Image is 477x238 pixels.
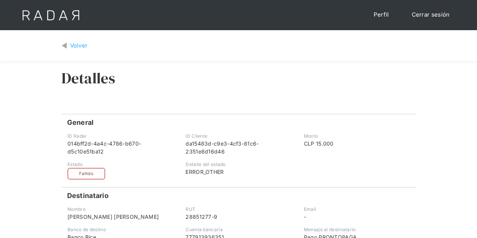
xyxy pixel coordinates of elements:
div: Cuenta bancaria [186,226,291,233]
div: 28851277-9 [186,213,291,221]
div: Mensaje al destinatario [304,226,410,233]
div: da15483d-c9e3-4cf3-81c6-2351e8d16d46 [186,140,291,155]
div: Banco de destino [67,226,173,233]
a: Perfil [366,8,397,22]
h4: General [67,118,94,127]
div: ERROR_OTHER [186,168,291,176]
div: Detalle del estado [186,161,291,168]
div: Estado [67,161,173,168]
div: ID Cliente [186,133,291,140]
div: ID Radar [67,133,173,140]
div: - [304,213,410,221]
div: Nombre [67,206,173,213]
a: Volver [61,41,88,50]
div: CLP 15.000 [304,140,410,147]
a: Cerrar sesión [404,8,457,22]
div: Volver [70,41,88,50]
div: [PERSON_NAME] [PERSON_NAME] [67,213,173,221]
h4: Destinatario [67,191,109,200]
div: RUT [186,206,291,213]
div: Fallido [67,168,105,180]
div: Monto [304,133,410,140]
div: Email [304,206,410,213]
div: 014bff2d-4a4c-4786-b670-d5c10e51ba12 [67,140,173,155]
h3: Detalles [61,69,115,88]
